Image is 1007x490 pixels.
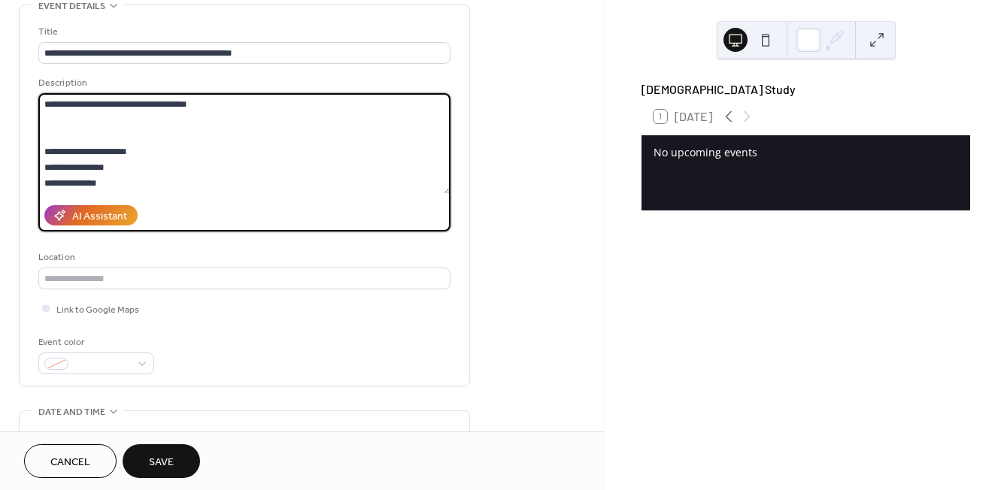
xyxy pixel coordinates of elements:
[44,205,138,225] button: AI Assistant
[123,444,200,478] button: Save
[642,80,970,98] div: [DEMOGRAPHIC_DATA] Study
[56,302,139,318] span: Link to Google Maps
[38,250,447,265] div: Location
[38,404,105,420] span: Date and time
[24,444,117,478] button: Cancel
[72,209,127,225] div: AI Assistant
[38,334,151,350] div: Event color
[38,24,447,40] div: Title
[38,75,447,91] div: Description
[149,455,174,470] span: Save
[38,430,85,446] div: Start date
[50,455,90,470] span: Cancel
[654,144,958,160] div: No upcoming events
[252,430,294,446] div: End date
